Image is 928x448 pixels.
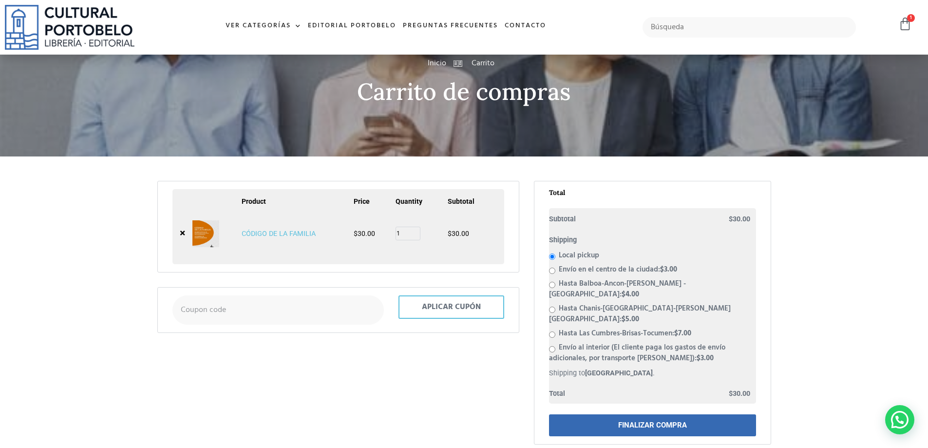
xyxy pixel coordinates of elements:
strong: [GEOGRAPHIC_DATA] [585,369,653,377]
bdi: 5.00 [622,313,639,325]
bdi: 30.00 [354,230,375,237]
input: Product quantity [396,227,420,240]
a: Preguntas frecuentes [399,16,501,37]
label: Envío al interior (El cliente paga los gastos de envío adicionales, por transporte [PERSON_NAME]): [549,342,725,365]
input: Coupon code [172,295,384,325]
a: Remove CÓDIGO DE LA FAMILIA from cart [180,228,185,238]
bdi: 30.00 [729,390,750,398]
label: Hasta Balboa-Ancon-[PERSON_NAME] - [GEOGRAPHIC_DATA]: [549,278,686,300]
span: $ [354,230,358,237]
bdi: 30.00 [448,230,469,237]
span: $ [729,390,733,398]
label: Local pickup [559,250,599,261]
bdi: 4.00 [622,289,639,300]
span: 1 [907,14,915,22]
th: Price [354,196,396,211]
h2: Total [549,189,756,200]
th: Subtotal [448,196,497,211]
label: Hasta Chanis-[GEOGRAPHIC_DATA]-[PERSON_NAME][GEOGRAPHIC_DATA]: [549,303,731,325]
a: 1 [898,17,912,31]
th: Product [242,196,354,211]
th: Quantity [396,196,448,211]
button: Aplicar cupón [398,295,504,319]
p: Shipping to . [549,368,756,379]
span: $ [729,215,733,223]
span: $ [660,264,664,275]
input: Búsqueda [643,17,856,38]
a: Inicio [428,58,446,69]
label: Envío en el centro de la ciudad: [559,264,677,275]
h2: Carrito de compras [157,79,771,105]
bdi: 30.00 [729,215,750,223]
bdi: 3.00 [697,353,714,365]
span: $ [622,313,625,325]
bdi: 3.00 [660,264,677,275]
a: Editorial Portobelo [304,16,399,37]
label: Hasta Las Cumbres-Brisas-Tocumen: [559,328,691,340]
bdi: 7.00 [674,328,691,340]
span: Carrito [469,58,494,69]
a: Contacto [501,16,549,37]
span: $ [448,230,452,237]
a: CÓDIGO DE LA FAMILIA [242,230,316,238]
span: $ [622,289,625,300]
a: Ver Categorías [222,16,304,37]
a: FINALIZAR COMPRA [549,414,756,436]
span: $ [674,328,678,340]
span: $ [697,353,701,365]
